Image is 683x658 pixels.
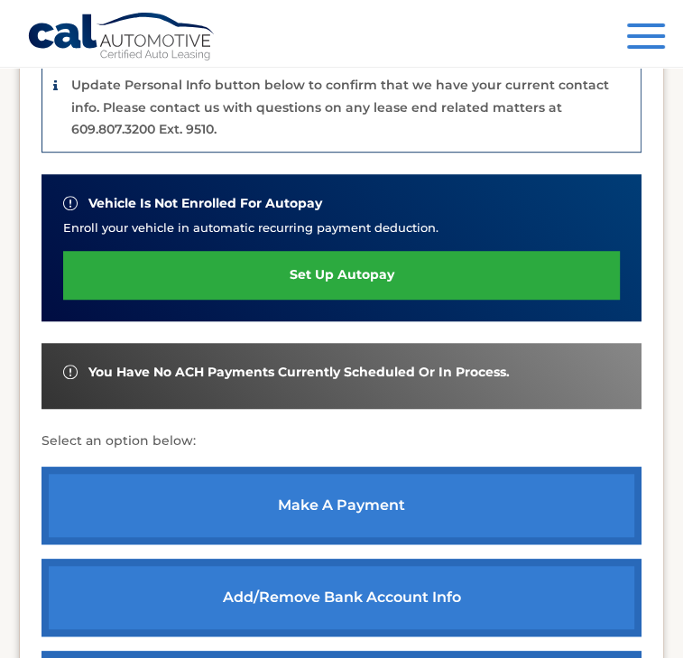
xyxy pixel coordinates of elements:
a: Cal Automotive [27,12,217,64]
span: You have no ACH payments currently scheduled or in process. [88,365,510,380]
a: make a payment [42,467,641,544]
p: The end of your lease is approaching soon. A member of our lease end team will be in touch soon t... [71,32,629,137]
a: set up autopay [63,251,620,299]
span: vehicle is not enrolled for autopay [88,196,322,211]
a: Add/Remove bank account info [42,559,641,636]
img: alert-white.svg [63,365,78,379]
p: Select an option below: [42,431,641,452]
img: alert-white.svg [63,196,78,210]
button: Menu [627,23,665,53]
p: Enroll your vehicle in automatic recurring payment deduction. [63,218,620,236]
